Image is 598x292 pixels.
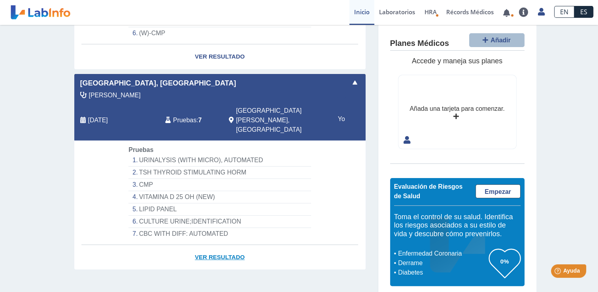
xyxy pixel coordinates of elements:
li: URINALYSIS (WITH MICRO), AUTOMATED [128,154,311,167]
li: CBC WITH DIFF: AUTOMATED [128,228,311,240]
a: ES [574,6,593,18]
li: Derrame [396,258,489,268]
button: Añadir [469,33,524,47]
b: 7 [198,117,202,123]
h5: Toma el control de su salud. Identifica los riesgos asociados a su estilo de vida y descubre cómo... [394,213,521,239]
li: CMP [128,179,311,191]
div: Añada una tarjeta para comenzar. [409,104,504,114]
div: : [159,106,223,135]
li: TSH THYROID STIMULATING HORM [128,167,311,179]
li: LIPID PANEL [128,203,311,216]
h4: Planes Médicos [390,39,449,48]
a: Ver Resultado [74,44,366,69]
span: Velez Ortiz, Mildred [89,91,141,100]
iframe: Help widget launcher [528,261,589,283]
span: Pruebas [173,116,196,125]
span: 2024-05-22 [88,116,108,125]
a: Empezar [475,184,521,198]
li: VITAMINA D 25 OH (NEW) [128,191,311,203]
li: Enfermedad Coronaria [396,249,489,258]
span: HRA [424,8,437,16]
li: (W)-CMP [128,27,311,39]
h3: 0% [489,256,521,266]
span: San Juan, PR [236,106,323,135]
a: Ver Resultado [74,245,366,270]
span: Empezar [485,188,511,195]
span: Pruebas [128,146,153,153]
li: Diabetes [396,268,489,277]
span: Yo [328,114,355,124]
a: EN [554,6,574,18]
li: CULTURE URINE;IDENTIFICATION [128,216,311,228]
span: Añadir [490,37,511,44]
span: Accede y maneja sus planes [412,57,502,65]
span: Evaluación de Riesgos de Salud [394,183,463,199]
span: [GEOGRAPHIC_DATA], [GEOGRAPHIC_DATA] [80,78,236,89]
